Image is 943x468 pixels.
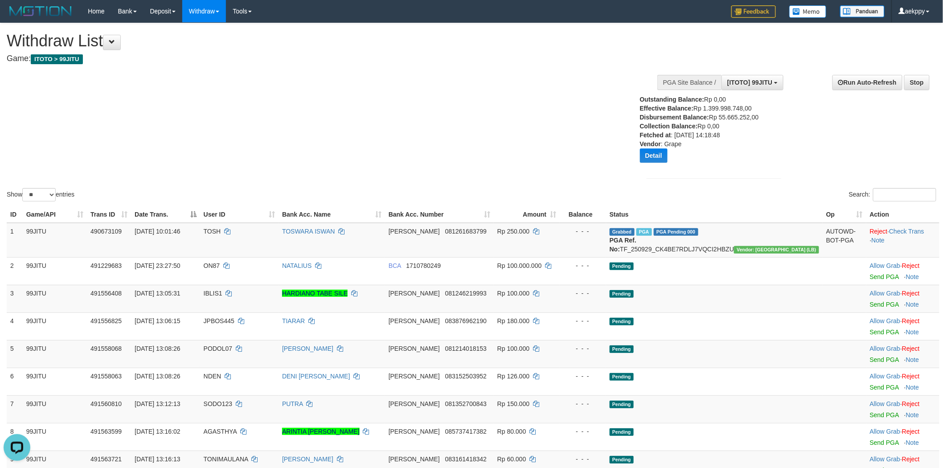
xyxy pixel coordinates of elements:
a: Reject [902,400,920,407]
span: [DATE] 13:08:26 [135,345,180,352]
span: Pending [610,345,634,353]
td: TF_250929_CK4BE7RDLJ7VQCI2HBZU [606,223,823,258]
th: ID [7,206,23,223]
td: 1 [7,223,23,258]
span: [PERSON_NAME] [389,228,440,235]
a: Note [906,328,919,336]
span: Rp 100.000 [497,290,529,297]
div: - - - [563,427,603,436]
span: [PERSON_NAME] [389,373,440,380]
th: Action [866,206,939,223]
a: DENI [PERSON_NAME] [282,373,350,380]
b: Disbursement Balance: [640,114,709,121]
td: · [866,395,939,423]
select: Showentries [22,188,56,201]
a: Note [906,411,919,419]
span: AGASTHYA [204,428,237,435]
input: Search: [873,188,936,201]
span: ON87 [204,262,220,269]
a: Allow Grab [870,456,900,463]
span: Pending [610,290,634,298]
td: · [866,312,939,340]
a: Note [906,384,919,391]
span: 491558068 [90,345,122,352]
div: - - - [563,455,603,464]
span: Rp 80.000 [497,428,526,435]
img: Button%20Memo.svg [789,5,827,18]
span: BCA [389,262,401,269]
b: Vendor [640,140,661,148]
span: Copy 081352700843 to clipboard [445,400,487,407]
a: Reject [870,228,888,235]
a: NATALIUS [282,262,312,269]
th: Bank Acc. Number: activate to sort column ascending [385,206,494,223]
span: [DATE] 13:08:26 [135,373,180,380]
span: Rp 60.000 [497,456,526,463]
td: 99JITU [23,223,87,258]
a: Allow Grab [870,345,900,352]
a: Stop [904,75,930,90]
span: Pending [610,456,634,464]
td: 5 [7,340,23,368]
a: ARINTIA [PERSON_NAME] [282,428,359,435]
span: Copy 083152503952 to clipboard [445,373,487,380]
span: 491560810 [90,400,122,407]
a: HARDIANO TABE SILE [282,290,348,297]
h1: Withdraw List [7,32,620,50]
span: Copy 1710780249 to clipboard [406,262,441,269]
th: User ID: activate to sort column ascending [200,206,279,223]
td: 2 [7,257,23,285]
div: - - - [563,399,603,408]
td: · [866,368,939,395]
label: Show entries [7,188,74,201]
td: 6 [7,368,23,395]
span: Rp 180.000 [497,317,529,324]
a: Note [906,273,919,280]
span: Grabbed [610,228,635,236]
span: [PERSON_NAME] [389,400,440,407]
button: Detail [640,148,668,163]
th: Date Trans.: activate to sort column descending [131,206,200,223]
span: 491563721 [90,456,122,463]
span: Vendor URL: https://dashboard.q2checkout.com/secure [734,246,819,254]
span: · [870,428,902,435]
a: Allow Grab [870,262,900,269]
h4: Game: [7,54,620,63]
span: Copy 081261683799 to clipboard [445,228,487,235]
th: Balance [560,206,606,223]
a: Note [872,237,885,244]
span: Rp 250.000 [497,228,529,235]
a: Reject [902,428,920,435]
span: Pending [610,373,634,381]
span: [DATE] 13:12:13 [135,400,180,407]
span: Pending [610,318,634,325]
span: · [870,400,902,407]
button: [ITOTO] 99JITU [722,75,783,90]
b: Collection Balance: [640,123,698,130]
td: AUTOWD-BOT-PGA [823,223,866,258]
span: · [870,290,902,297]
a: Send PGA [870,301,899,308]
span: Pending [610,263,634,270]
span: Pending [610,401,634,408]
span: Copy 083876962190 to clipboard [445,317,487,324]
span: Copy 081214018153 to clipboard [445,345,487,352]
td: 99JITU [23,395,87,423]
span: PGA Pending [654,228,698,236]
span: Rp 150.000 [497,400,529,407]
span: 491556408 [90,290,122,297]
span: JPBOS445 [204,317,234,324]
td: · [866,257,939,285]
span: · [870,317,902,324]
a: Send PGA [870,384,899,391]
span: TONIMAULANA [204,456,248,463]
a: Reject [902,317,920,324]
td: · [866,340,939,368]
th: Trans ID: activate to sort column ascending [87,206,131,223]
td: 99JITU [23,340,87,368]
span: NDEN [204,373,221,380]
b: Fetched at [640,131,671,139]
span: 490673109 [90,228,122,235]
div: - - - [563,289,603,298]
b: Outstanding Balance: [640,96,705,103]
